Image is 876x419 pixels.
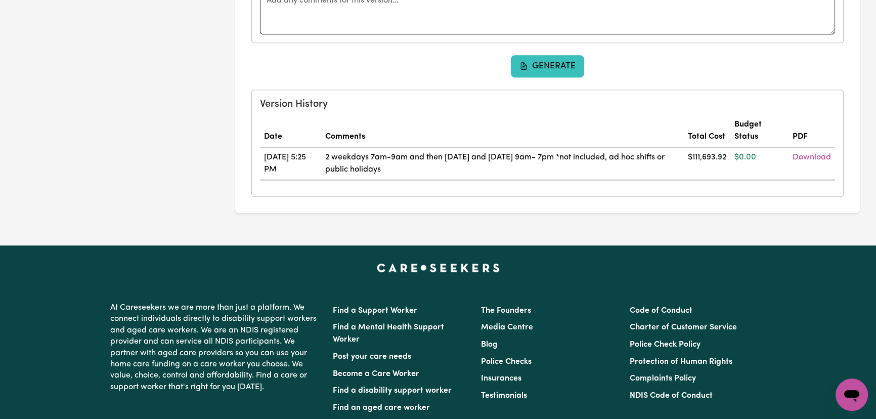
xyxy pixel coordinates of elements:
[481,307,531,315] a: The Founders
[481,374,521,383] a: Insurances
[793,153,831,161] a: Download
[630,307,692,315] a: Code of Conduct
[260,147,321,180] td: [DATE] 5:25 PM
[333,404,430,412] a: Find an aged care worker
[333,307,417,315] a: Find a Support Worker
[684,114,730,147] th: Total Cost
[321,147,684,180] td: 2 weekdays 7am-9am and then [DATE] and [DATE] 9am- 7pm *not included, ad hoc shifts or public hol...
[836,379,868,411] iframe: Button to launch messaging window
[481,323,533,331] a: Media Centre
[333,353,411,361] a: Post your care needs
[110,298,321,397] p: At Careseekers we are more than just a platform. We connect individuals directly to disability su...
[630,392,713,400] a: NDIS Code of Conduct
[730,114,789,147] th: Budget Status
[789,114,835,147] th: PDF
[630,323,737,331] a: Charter of Customer Service
[333,370,419,378] a: Become a Care Worker
[630,358,732,366] a: Protection of Human Rights
[481,392,527,400] a: Testimonials
[377,264,500,272] a: Careseekers home page
[630,374,696,383] a: Complaints Policy
[684,147,730,180] td: $111,693.92
[630,341,700,349] a: Police Check Policy
[321,114,684,147] th: Comments
[333,387,452,395] a: Find a disability support worker
[260,114,321,147] th: Date
[734,153,756,161] span: $0.00
[481,358,532,366] a: Police Checks
[333,323,444,344] a: Find a Mental Health Support Worker
[260,98,835,110] h5: Version History
[511,55,585,77] button: Generate
[481,341,498,349] a: Blog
